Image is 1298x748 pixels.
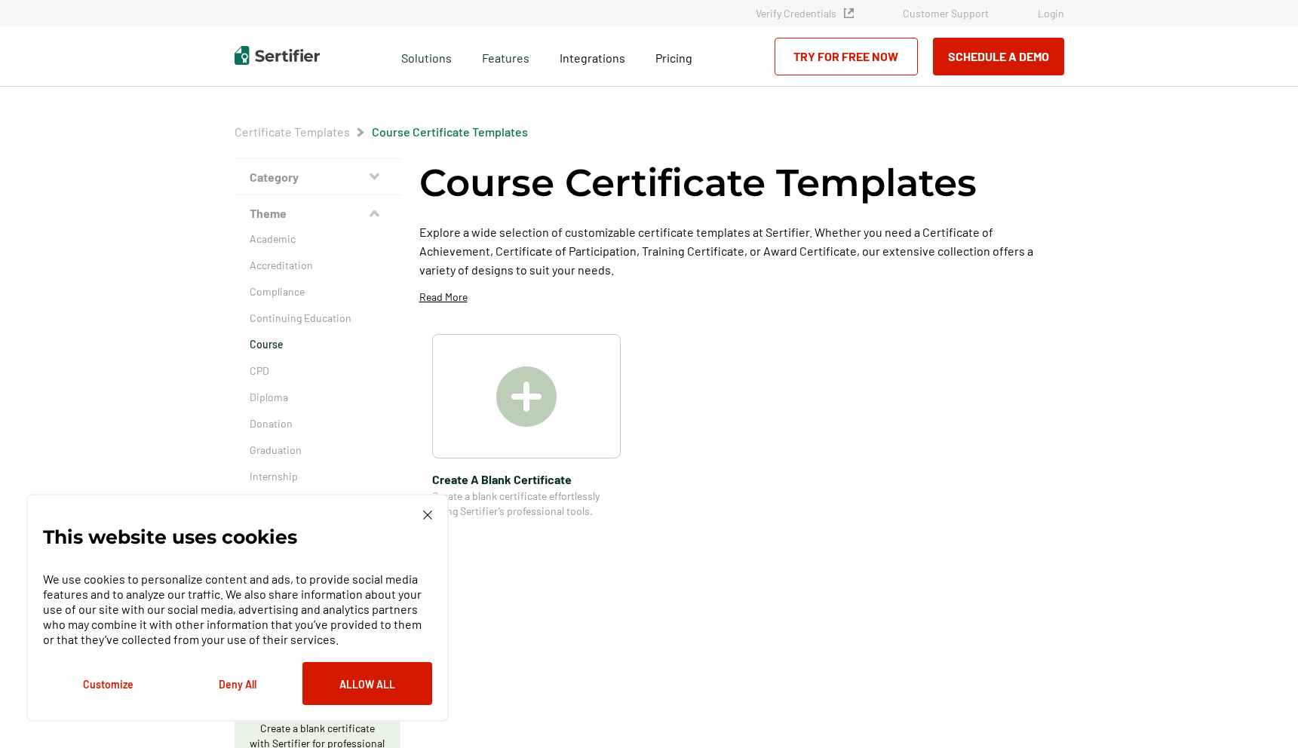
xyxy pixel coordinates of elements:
[401,47,452,66] span: Solutions
[775,38,918,75] a: Try for Free Now
[419,290,468,305] p: Read More
[655,47,692,66] a: Pricing
[250,363,385,379] a: CPD
[250,469,385,484] a: Internship
[903,7,989,20] a: Customer Support
[496,366,557,427] img: Create A Blank Certificate
[844,8,854,18] img: Verified
[482,47,529,66] span: Features
[1038,7,1064,20] a: Login
[250,231,385,247] a: Academic
[756,7,854,20] a: Verify Credentials
[432,470,621,489] span: Create A Blank Certificate
[419,158,977,207] h1: Course Certificate Templates
[235,124,528,139] div: Breadcrumb
[235,124,350,139] a: Certificate Templates
[560,51,625,65] span: Integrations
[250,390,385,405] a: Diploma
[43,529,297,544] p: This website uses cookies
[250,416,385,431] a: Donation
[250,258,385,273] a: Accreditation
[302,662,432,705] button: Allow All
[423,510,432,520] img: Cookie Popup Close
[560,47,625,66] a: Integrations
[250,284,385,299] a: Compliance
[235,231,400,549] div: Theme
[235,159,400,195] button: Category
[250,443,385,458] a: Graduation
[250,311,385,326] a: Continuing Education
[43,662,173,705] button: Customize
[250,337,385,352] a: Course
[235,46,320,65] img: Sertifier | Digital Credentialing Platform
[432,489,621,519] span: Create a blank certificate effortlessly using Sertifier’s professional tools.
[173,662,302,705] button: Deny All
[235,195,400,231] button: Theme
[933,38,1064,75] button: Schedule a Demo
[43,572,432,647] p: We use cookies to personalize content and ads, to provide social media features and to analyze ou...
[655,51,692,65] span: Pricing
[419,222,1064,279] p: Explore a wide selection of customizable certificate templates at Sertifier. Whether you need a C...
[372,124,528,139] a: Course Certificate Templates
